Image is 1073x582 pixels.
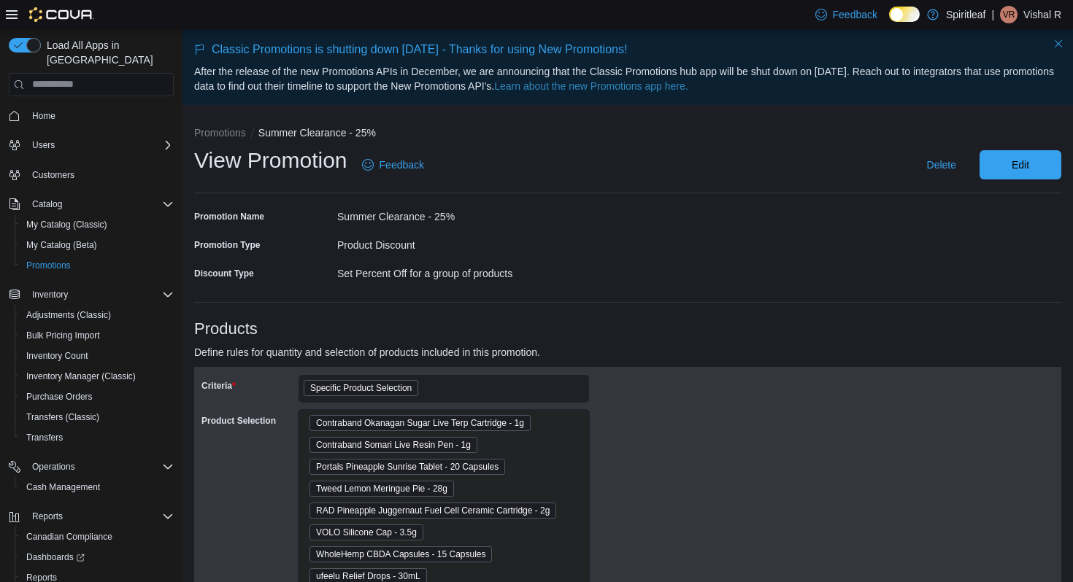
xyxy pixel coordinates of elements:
label: Discount Type [194,268,254,279]
button: Purchase Orders [15,387,180,407]
span: Bulk Pricing Import [26,330,100,341]
span: RAD Pineapple Juggernaut Fuel Cell Ceramic Cartridge - 2g [309,503,556,519]
button: Reports [3,506,180,527]
span: Dashboards [20,548,174,566]
span: My Catalog (Classic) [26,219,107,230]
span: Users [26,136,174,154]
span: Portals Pineapple Sunrise Tablet - 20 Capsules [309,459,505,475]
button: Operations [3,457,180,477]
div: Summer Clearance - 25% [337,205,628,222]
p: Spiritleaf [946,6,985,23]
span: RAD Pineapple Juggernaut Fuel Cell Ceramic Cartridge - 2g [316,503,550,518]
label: Promotion Type [194,239,260,251]
a: Learn about the new Promotions app here. [494,80,688,92]
span: Feedback [380,158,424,172]
button: Inventory Count [15,346,180,366]
span: Users [32,139,55,151]
span: Inventory Manager (Classic) [20,368,174,385]
button: Edit [980,150,1061,179]
a: Bulk Pricing Import [20,327,106,344]
span: Canadian Compliance [26,531,112,543]
a: Home [26,107,61,125]
span: VOLO Silicone Cap - 3.5g [316,525,417,540]
span: Dashboards [26,551,85,563]
a: Inventory Count [20,347,94,365]
p: Vishal R [1023,6,1061,23]
span: Inventory [32,289,68,300]
span: Home [32,110,55,122]
span: Catalog [32,198,62,210]
button: Transfers (Classic) [15,407,180,427]
span: Inventory Count [26,350,88,362]
span: Transfers (Classic) [20,408,174,426]
span: Home [26,106,174,125]
a: Adjustments (Classic) [20,306,117,324]
button: Promotions [15,255,180,276]
button: Users [26,136,61,154]
button: My Catalog (Beta) [15,235,180,255]
span: WholeHemp CBDA Capsules - 15 Capsules [316,547,485,562]
span: Purchase Orders [26,391,93,403]
button: Catalog [26,195,68,213]
h3: Products [194,320,1061,338]
button: Cash Management [15,477,180,497]
a: Dashboards [15,547,180,567]
span: Customers [26,166,174,184]
nav: An example of EuiBreadcrumbs [194,125,1061,143]
button: Operations [26,458,81,476]
button: Inventory [3,284,180,305]
a: My Catalog (Classic) [20,216,113,233]
span: Reports [26,508,174,525]
span: Contraband Okanagan Sugar Live Terp Cartridge - 1g [316,416,524,430]
span: Cash Management [20,478,174,496]
span: Transfers [26,432,63,443]
span: Inventory Count [20,347,174,365]
span: Adjustments (Classic) [26,309,111,321]
span: Contraband Somari Live Resin Pen - 1g [309,437,477,453]
button: Reports [26,508,69,525]
span: Feedback [833,7,877,22]
span: Contraband Okanagan Sugar Live Terp Cartridge - 1g [309,415,531,431]
span: VOLO Silicone Cap - 3.5g [309,524,423,540]
span: Specific Product Selection [304,380,418,396]
a: Inventory Manager (Classic) [20,368,142,385]
button: My Catalog (Classic) [15,214,180,235]
div: Vishal R [1000,6,1018,23]
span: Canadian Compliance [20,528,174,546]
span: Delete [927,158,956,172]
a: Cash Management [20,478,106,496]
a: Purchase Orders [20,388,99,406]
button: Delete [921,150,962,179]
span: My Catalog (Beta) [26,239,97,251]
div: Product Discount [337,233,628,251]
button: Summer Clearance - 25% [258,127,376,139]
label: Criteria [201,380,236,392]
button: Promotions [194,127,246,139]
label: Product Selection [201,415,276,427]
p: | [991,6,994,23]
a: Canadian Compliance [20,528,118,546]
a: Customers [26,166,80,184]
button: Adjustments (Classic) [15,305,180,325]
button: Dismiss this callout [1050,35,1067,53]
span: Transfers [20,429,174,446]
span: Adjustments (Classic) [20,306,174,324]
span: My Catalog (Classic) [20,216,174,233]
button: Users [3,135,180,155]
label: Promotion Name [194,211,264,222]
span: Load All Apps in [GEOGRAPHIC_DATA] [41,38,174,67]
span: Reports [32,511,63,522]
span: Promotions [26,260,71,271]
span: Specific Product Selection [310,381,412,395]
button: Catalog [3,194,180,214]
a: Transfers [20,429,69,446]
span: Portals Pineapple Sunrise Tablet - 20 Capsules [316,459,499,474]
span: Tweed Lemon Meringue Pie - 28g [309,481,454,497]
span: Purchase Orders [20,388,174,406]
img: Cova [29,7,94,22]
button: Canadian Compliance [15,527,180,547]
span: Edit [1012,158,1029,172]
span: VR [1003,6,1015,23]
input: Dark Mode [889,7,920,22]
span: Bulk Pricing Import [20,327,174,344]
